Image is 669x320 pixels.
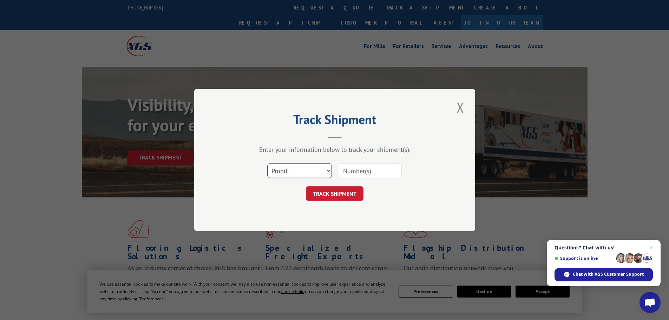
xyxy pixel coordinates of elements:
[229,115,440,128] h2: Track Shipment
[555,245,653,250] span: Questions? Chat with us!
[306,186,363,201] button: TRACK SHIPMENT
[337,163,402,178] input: Number(s)
[229,145,440,154] div: Enter your information below to track your shipment(s).
[454,98,466,117] button: Close modal
[555,256,614,261] span: Support is online
[555,268,653,281] span: Chat with XGS Customer Support
[640,292,661,313] a: Open chat
[573,271,644,277] span: Chat with XGS Customer Support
